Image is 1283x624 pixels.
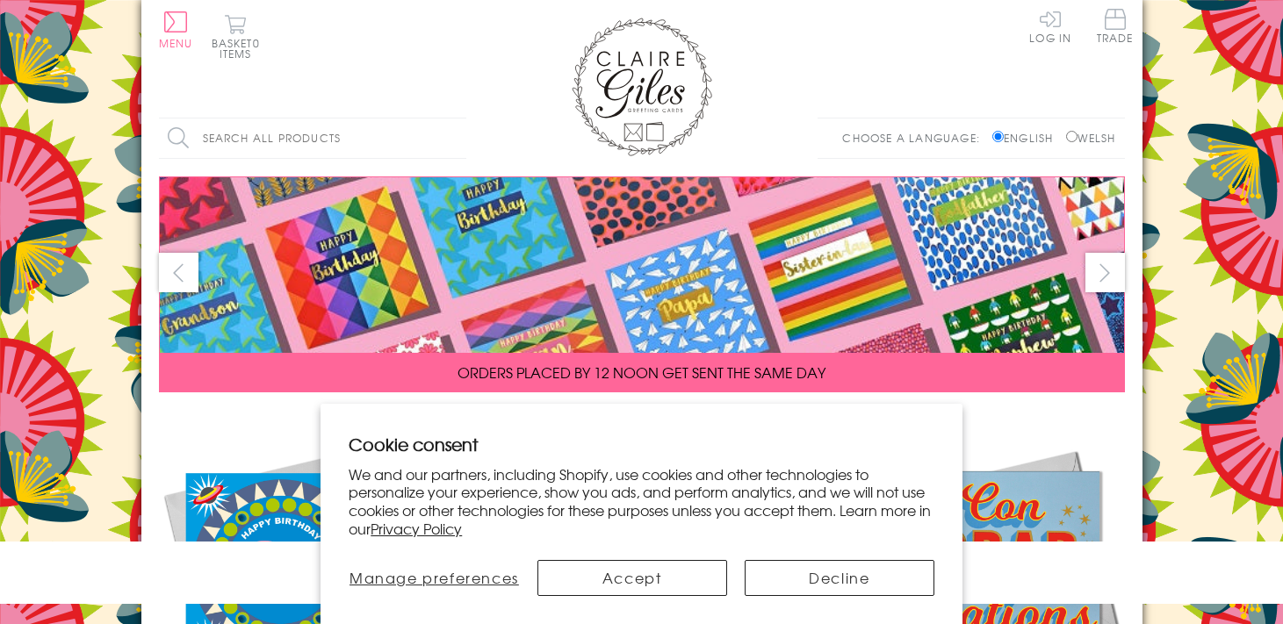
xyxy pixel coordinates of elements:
[1066,131,1078,142] input: Welsh
[1029,9,1071,43] a: Log In
[842,130,989,146] p: Choose a language:
[537,560,727,596] button: Accept
[572,18,712,156] img: Claire Giles Greetings Cards
[1097,9,1134,47] a: Trade
[1097,9,1134,43] span: Trade
[992,131,1004,142] input: English
[349,432,934,456] h2: Cookie consent
[159,118,466,158] input: Search all products
[1066,130,1116,146] label: Welsh
[371,518,462,539] a: Privacy Policy
[159,11,193,48] button: Menu
[1085,253,1125,292] button: next
[159,405,1125,433] div: Carousel Pagination
[350,567,519,588] span: Manage preferences
[349,560,519,596] button: Manage preferences
[458,362,825,383] span: ORDERS PLACED BY 12 NOON GET SENT THE SAME DAY
[745,560,934,596] button: Decline
[159,253,198,292] button: prev
[992,130,1062,146] label: English
[220,35,260,61] span: 0 items
[349,465,934,538] p: We and our partners, including Shopify, use cookies and other technologies to personalize your ex...
[159,35,193,51] span: Menu
[449,118,466,158] input: Search
[212,14,260,59] button: Basket0 items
